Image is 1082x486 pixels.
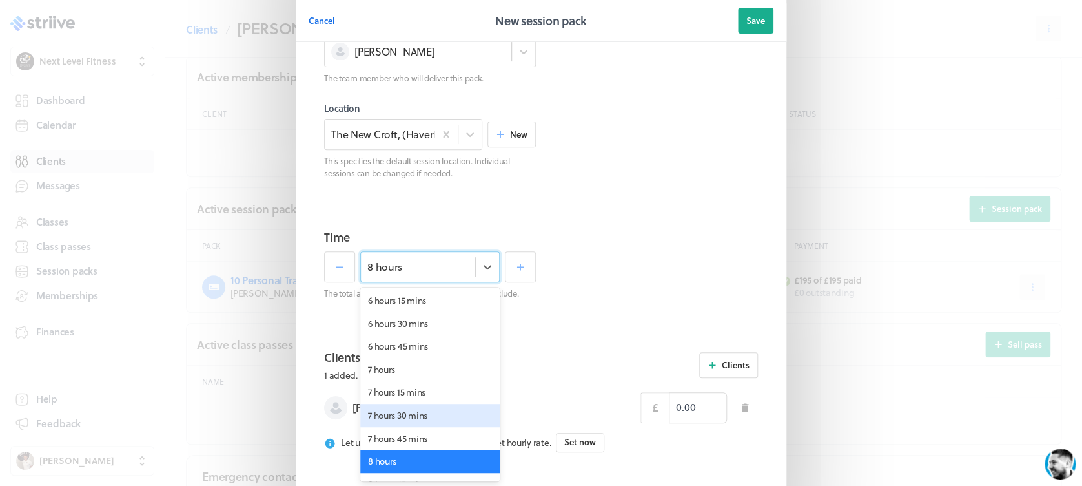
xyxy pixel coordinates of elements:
h2: Clients (max 10) [324,348,405,366]
button: New [487,121,536,147]
g: /> [201,398,219,409]
tspan: GIF [205,401,216,407]
span: New [510,129,527,140]
div: 7 hours 15 mins [360,381,500,404]
div: 8 hours [360,450,500,473]
div: 6 hours 30 mins [360,312,500,335]
iframe: gist-messenger-bubble-iframe [1045,449,1076,480]
button: Cancel [309,8,335,34]
div: 6 hours 45 mins [360,335,500,358]
div: US[PERSON_NAME]Back in a few hours [39,8,242,34]
div: 8 hours [367,260,402,274]
h2: New session pack [495,12,587,30]
p: [PERSON_NAME] [352,400,433,416]
p: The team member who will deliver this pack. [324,72,536,84]
span: Save [746,15,765,26]
button: />GIF [196,386,224,423]
div: The New Croft, (Haverhill) [331,127,436,142]
img: US [39,9,62,32]
p: The total amount of time this session pack will include. [324,288,536,299]
span: Clients [722,359,750,371]
span: [PERSON_NAME] [354,45,434,59]
label: Location [324,102,536,115]
button: Set now [556,433,604,452]
h2: Time [324,228,758,246]
p: This specifies the default session location. Individual sessions can be changed if needed. [324,155,536,178]
div: [PERSON_NAME] [72,8,157,22]
div: £ [640,392,669,423]
button: Save [738,8,773,34]
div: 7 hours [360,358,500,381]
span: Let us calculate this by setting your target hourly rate. [341,433,758,452]
button: Clients [699,352,758,378]
div: 7 hours 30 mins [360,404,500,427]
div: 7 hours 45 mins [360,427,500,450]
div: 6 hours 15 mins [360,289,500,312]
span: Set now [564,436,596,448]
div: Back in a few hours [72,24,157,32]
span: Cancel [309,15,335,26]
p: 1 added. [324,369,405,382]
